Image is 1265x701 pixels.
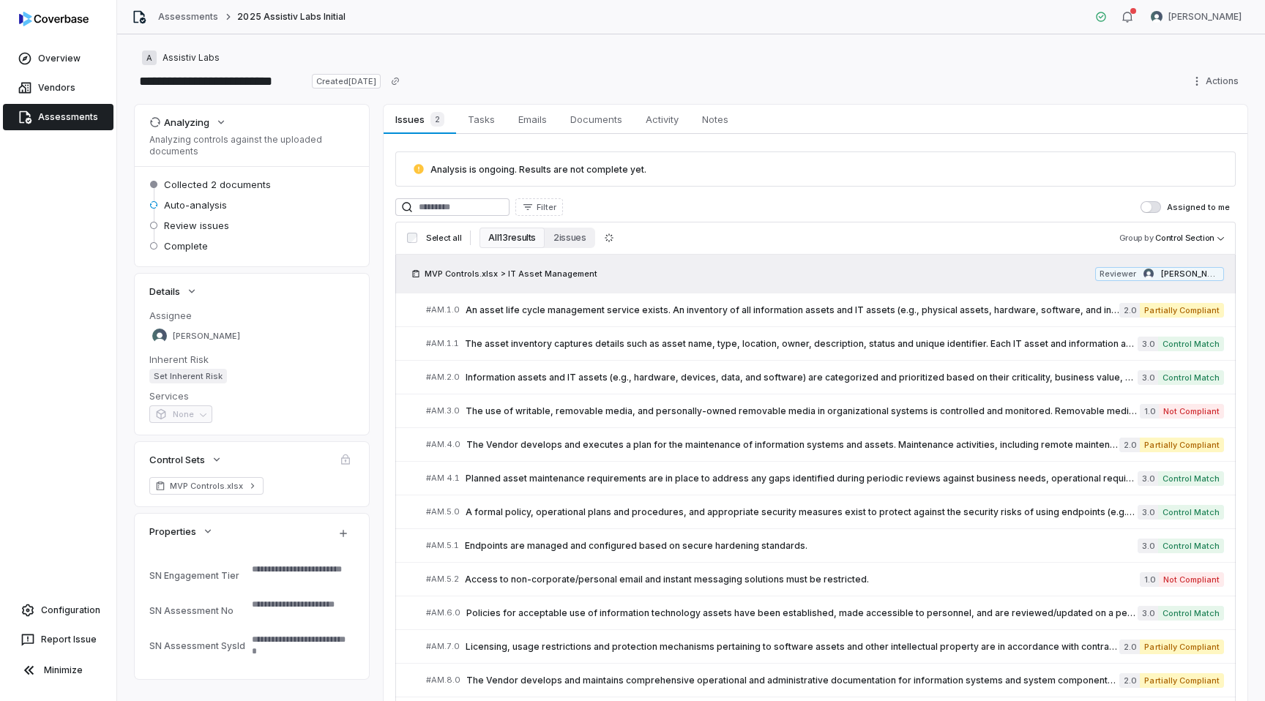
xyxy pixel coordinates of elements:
span: Assistiv Labs [163,52,220,64]
div: Analyzing [149,116,209,129]
button: All 13 results [479,228,545,248]
span: # AM.4.0 [426,439,460,450]
span: Control Match [1158,471,1224,486]
a: MVP Controls.xlsx [149,477,264,495]
button: AAssistiv Labs [138,45,224,71]
span: 2.0 [1119,673,1140,688]
a: #AM.5.0A formal policy, operational plans and procedures, and appropriate security measures exist... [426,495,1224,528]
span: Group by [1119,233,1154,243]
button: Copy link [382,68,408,94]
span: # AM.2.0 [426,372,460,383]
a: Configuration [6,597,111,623]
span: Properties [149,525,196,538]
a: #AM 4.1Planned asset maintenance requirements are in place to address any gaps identified during ... [426,462,1224,495]
span: # AM.5.2 [426,574,459,585]
span: # AM.5.1 [426,540,459,551]
button: Minimize [6,656,111,685]
span: Filter [537,202,556,213]
dt: Assignee [149,309,354,322]
img: Sayantan Bhattacherjee avatar [1151,11,1163,23]
span: Auto-analysis [164,198,227,211]
a: Assessments [3,104,113,130]
span: Created [DATE] [312,74,381,89]
span: Endpoints are managed and configured based on secure hardening standards. [465,540,1138,552]
dt: Services [149,389,354,402]
a: #AM.2.0Information assets and IT assets (e.g., hardware, devices, data, and software) are categor... [426,361,1224,394]
input: Select all [407,233,417,243]
a: #AM.8.0The Vendor develops and maintains comprehensive operational and administrative documentati... [426,664,1224,697]
span: [PERSON_NAME] [1161,269,1220,280]
button: Control Sets [145,446,227,473]
div: SN Assessment No [149,605,246,616]
button: Properties [145,518,218,544]
span: 3.0 [1138,370,1158,385]
span: Control Sets [149,453,205,466]
a: #AM.5.1Endpoints are managed and configured based on secure hardening standards.3.0Control Match [426,529,1224,562]
span: 2025 Assistiv Labs Initial [237,11,346,23]
span: Select all [426,233,461,244]
button: Details [145,278,202,304]
span: 2.0 [1119,303,1140,318]
a: Assessments [158,11,218,23]
span: Analysis is ongoing. Results are not complete yet. [430,164,646,175]
span: Issues [389,109,449,130]
span: Review issues [164,219,229,232]
a: #AM.6.0Policies for acceptable use of information technology assets have been established, made a... [426,596,1224,629]
span: Planned asset maintenance requirements are in place to address any gaps identified during periodi... [466,473,1138,484]
span: Control Match [1158,539,1224,553]
span: Complete [164,239,208,252]
span: 3.0 [1138,471,1158,486]
span: # AM.6.0 [426,607,460,618]
span: Not Compliant [1159,572,1224,587]
span: Licensing, usage restrictions and protection mechanisms pertaining to software assets and other i... [466,641,1119,653]
dt: Inherent Risk [149,353,354,366]
span: The Vendor develops and maintains comprehensive operational and administrative documentation for ... [466,675,1119,686]
span: # AM.5.0 [426,506,460,517]
button: Filter [515,198,563,216]
span: An asset life cycle management service exists. An inventory of all information assets and IT asse... [466,304,1119,316]
span: 1.0 [1140,404,1159,419]
span: Control Match [1158,606,1224,621]
p: Analyzing controls against the uploaded documents [149,134,354,157]
span: # AM.1.0 [426,304,460,315]
span: The use of writable, removable media, and personally-owned removable media in organizational syst... [466,405,1140,417]
button: Actions [1187,70,1247,92]
span: MVP Controls.xlsx [170,480,243,492]
span: Activity [640,110,684,129]
span: 3.0 [1138,505,1158,520]
span: [PERSON_NAME] [1168,11,1242,23]
div: SN Assessment SysId [149,640,246,651]
span: 3.0 [1138,539,1158,553]
span: # AM.8.0 [426,675,460,686]
span: # AM.7.0 [426,641,460,652]
span: Control Match [1158,370,1224,385]
a: #AM.5.2Access to non-corporate/personal email and instant messaging solutions must be restricted.... [426,563,1224,596]
span: Partially Compliant [1140,640,1224,654]
button: Assigned to me [1141,201,1161,213]
span: 1.0 [1140,572,1159,587]
span: # AM 4.1 [426,473,460,484]
span: Partially Compliant [1140,673,1224,688]
span: [PERSON_NAME] [173,331,240,342]
label: Assigned to me [1141,201,1230,213]
span: MVP Controls.xlsx > IT Asset Management [425,268,597,280]
span: 3.0 [1138,337,1158,351]
a: #AM.1.0An asset life cycle management service exists. An inventory of all information assets and ... [426,293,1224,326]
span: # AM.3.0 [426,405,460,416]
span: Documents [564,110,628,129]
a: #AM.7.0Licensing, usage restrictions and protection mechanisms pertaining to software assets and ... [426,630,1224,663]
span: Tasks [462,110,501,129]
a: #AM.1.1The asset inventory captures details such as asset name, type, location, owner, descriptio... [426,327,1224,360]
button: 2 issues [545,228,594,248]
button: Sayantan Bhattacherjee avatar[PERSON_NAME] [1142,6,1250,28]
span: A formal policy, operational plans and procedures, and appropriate security measures exist to pro... [466,506,1138,518]
span: Control Match [1158,505,1224,520]
a: #AM.4.0The Vendor develops and executes a plan for the maintenance of information systems and ass... [426,428,1224,461]
span: 2 [430,112,444,127]
span: Information assets and IT assets (e.g., hardware, devices, data, and software) are categorized an... [466,372,1138,383]
button: Analyzing [145,109,231,135]
a: #AM.3.0The use of writable, removable media, and personally-owned removable media in organization... [426,394,1224,427]
span: 3.0 [1138,606,1158,621]
span: The Vendor develops and executes a plan for the maintenance of information systems and assets. Ma... [466,439,1119,451]
span: Set Inherent Risk [149,369,227,383]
